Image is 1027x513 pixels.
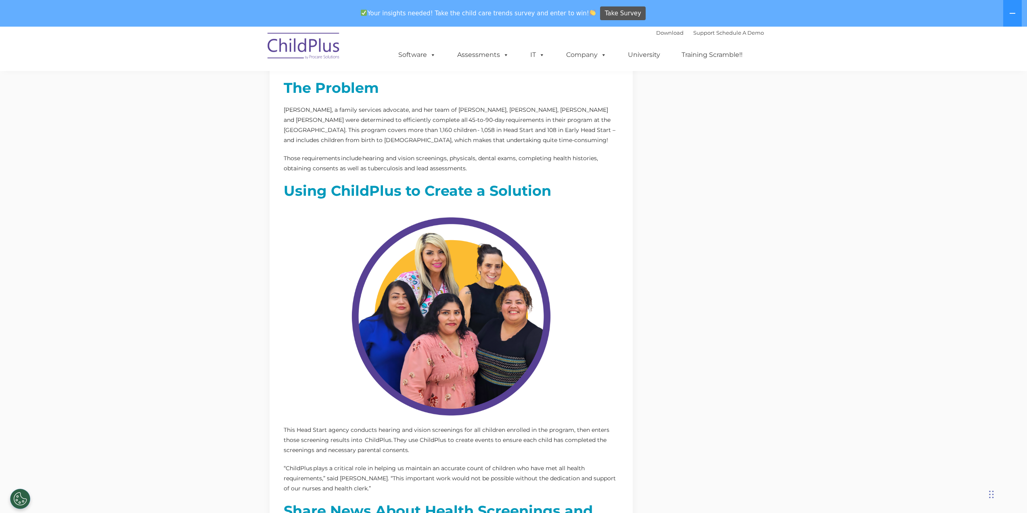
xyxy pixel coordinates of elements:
img: 👏 [590,10,596,16]
span: Take Survey [605,6,641,21]
button: Cookies Settings [10,489,30,509]
span: Your insights needed! Take the child care trends survey and enter to win! [358,5,599,21]
div: Drag [989,482,994,507]
p: Those requirements include hearing and vision screenings, physicals, dental exams, completing hea... [284,153,619,174]
strong: The Problem [284,79,379,96]
a: Assessments [449,47,517,63]
a: University [620,47,668,63]
a: Software [390,47,444,63]
iframe: Chat Widget [987,474,1027,513]
a: Download [656,29,684,36]
img: ChildPlus by Procare Solutions [264,27,344,67]
p: “ChildPlus plays a critical role in helping us maintain an accurate count of children who have me... [284,463,619,494]
a: Take Survey [600,6,646,21]
p: [PERSON_NAME], a family services advocate, and her team of [PERSON_NAME], [PERSON_NAME], [PERSON_... [284,105,619,145]
strong: Using ChildPlus to Create a Solution [284,182,551,199]
a: Company [558,47,615,63]
p: This Head Start agency conducts hearing and vision screenings for all children enrolled in the pr... [284,425,619,455]
a: Schedule A Demo [716,29,764,36]
font: | [656,29,764,36]
img: ✅ [361,10,367,16]
iframe: fb:page Facebook Social Plugin [657,77,758,311]
a: Training Scramble!! [674,47,751,63]
a: IT [522,47,553,63]
a: Support [693,29,715,36]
